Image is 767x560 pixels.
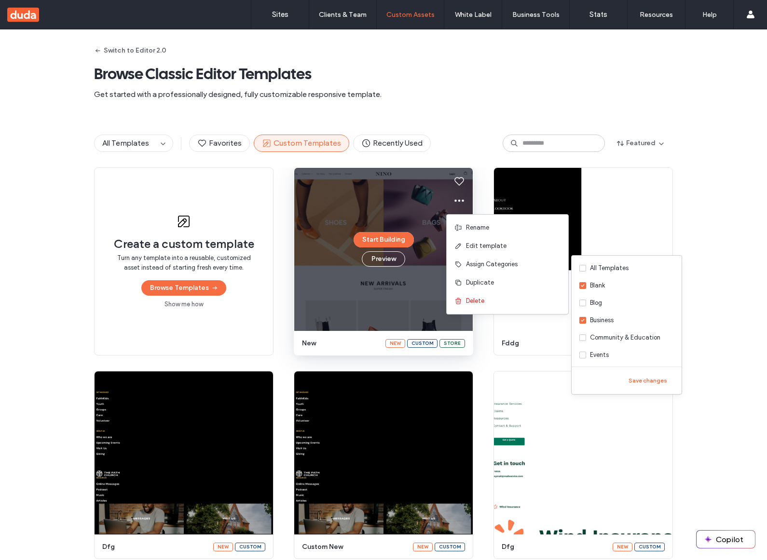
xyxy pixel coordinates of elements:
span: All Templates [102,138,149,148]
button: Copilot [697,531,755,548]
label: Business Tools [512,11,560,19]
label: Resources [640,11,673,19]
span: new [302,339,380,348]
div: Custom [634,543,665,551]
span: dfg [102,542,207,552]
a: Show me how [164,300,203,309]
span: Custom Templates [262,138,341,149]
div: All Templates [590,263,629,273]
span: Assign Categories [466,260,518,269]
button: Custom Templates [254,135,349,152]
button: Save changes [622,375,674,386]
label: Custom Assets [386,11,435,19]
button: All Templates [95,135,157,151]
span: Favorites [197,138,242,149]
div: Custom [435,543,465,551]
span: Turn any template into a reusable, customized asset instead of starting fresh every time. [114,253,254,273]
span: fddg [502,339,579,348]
button: Favorites [189,135,250,152]
span: Delete [466,296,484,306]
span: Recently Used [361,138,423,149]
button: Preview [362,251,405,267]
div: Store [439,339,465,348]
div: Custom [407,339,438,348]
div: Events [590,350,609,360]
div: New [385,339,405,348]
div: Custom [235,543,265,551]
div: Blank [590,281,605,290]
span: Browse Classic Editor Templates [94,64,673,83]
div: Business [590,315,614,325]
button: Switch to Editor 2.0 [94,43,166,58]
span: Rename [466,223,489,232]
label: Sites [272,10,288,19]
button: Browse Templates [141,280,226,296]
div: New [213,543,233,551]
span: custom new [302,542,407,552]
div: New [413,543,433,551]
label: White Label [455,11,492,19]
div: Community & Education [590,333,660,342]
span: Edit template [466,241,507,251]
label: Help [702,11,717,19]
span: Get started with a professionally designed, fully customizable responsive template. [94,89,673,100]
div: Blog [590,298,602,308]
label: Stats [589,10,607,19]
div: New [613,543,632,551]
button: Start Building [354,232,414,247]
label: Clients & Team [319,11,367,19]
span: dfg [502,542,607,552]
button: Recently Used [353,135,431,152]
span: Duplicate [466,278,494,287]
button: Featured [609,136,673,151]
span: Create a custom template [114,237,254,251]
